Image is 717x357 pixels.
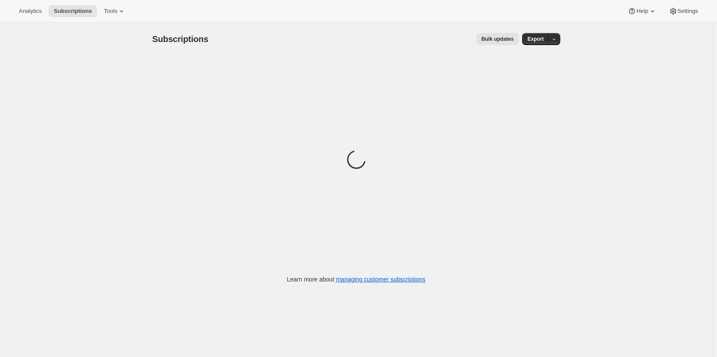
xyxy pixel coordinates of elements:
[19,8,42,15] span: Analytics
[636,8,648,15] span: Help
[287,275,425,284] p: Learn more about
[527,36,544,42] span: Export
[623,5,662,17] button: Help
[522,33,549,45] button: Export
[14,5,47,17] button: Analytics
[152,34,209,44] span: Subscriptions
[476,33,519,45] button: Bulk updates
[54,8,92,15] span: Subscriptions
[336,276,425,283] a: managing customer subscriptions
[481,36,513,42] span: Bulk updates
[99,5,131,17] button: Tools
[678,8,698,15] span: Settings
[49,5,97,17] button: Subscriptions
[104,8,117,15] span: Tools
[664,5,703,17] button: Settings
